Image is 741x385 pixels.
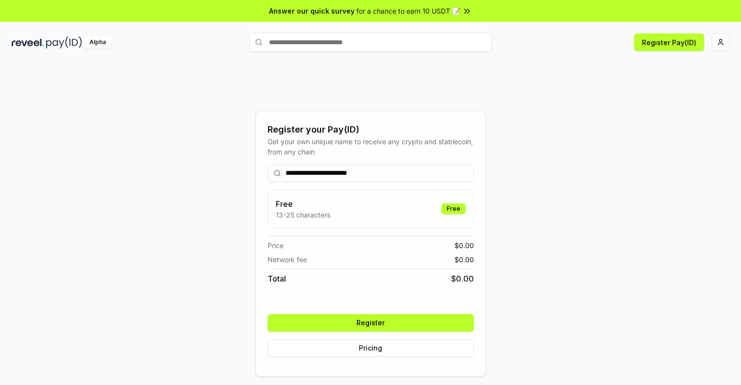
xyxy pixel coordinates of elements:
[276,210,330,220] p: 13-25 characters
[268,273,286,285] span: Total
[451,273,474,285] span: $ 0.00
[268,339,474,357] button: Pricing
[268,314,474,332] button: Register
[356,6,460,16] span: for a chance to earn 10 USDT 📝
[84,36,111,49] div: Alpha
[441,203,466,214] div: Free
[12,36,44,49] img: reveel_dark
[269,6,354,16] span: Answer our quick survey
[455,240,474,251] span: $ 0.00
[46,36,82,49] img: pay_id
[268,254,307,265] span: Network fee
[268,240,284,251] span: Price
[268,136,474,157] div: Get your own unique name to receive any crypto and stablecoin, from any chain
[634,33,704,51] button: Register Pay(ID)
[455,254,474,265] span: $ 0.00
[276,198,330,210] h3: Free
[268,123,474,136] div: Register your Pay(ID)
